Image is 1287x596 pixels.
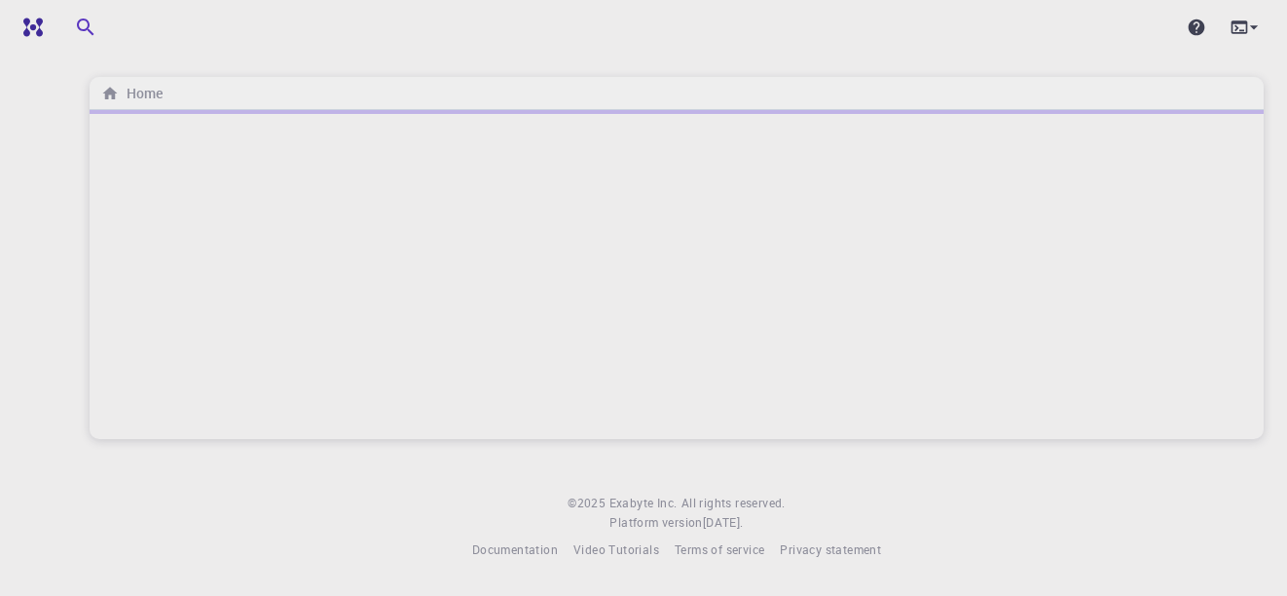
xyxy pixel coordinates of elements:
[780,541,881,557] span: Privacy statement
[472,541,558,557] span: Documentation
[119,83,163,104] h6: Home
[472,540,558,560] a: Documentation
[675,541,764,557] span: Terms of service
[609,494,678,513] a: Exabyte Inc.
[573,541,659,557] span: Video Tutorials
[609,513,702,533] span: Platform version
[573,540,659,560] a: Video Tutorials
[16,18,43,37] img: logo
[703,513,744,533] a: [DATE].
[780,540,881,560] a: Privacy statement
[609,495,678,510] span: Exabyte Inc.
[703,514,744,530] span: [DATE] .
[675,540,764,560] a: Terms of service
[97,83,166,104] nav: breadcrumb
[681,494,786,513] span: All rights reserved.
[568,494,608,513] span: © 2025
